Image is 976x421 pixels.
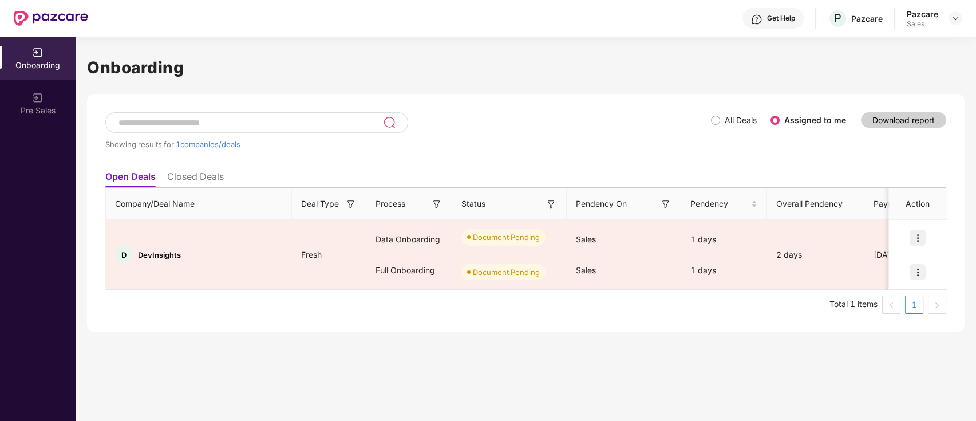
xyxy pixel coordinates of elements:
[928,296,946,314] li: Next Page
[910,230,926,246] img: icon
[725,115,757,125] label: All Deals
[907,19,938,29] div: Sales
[176,140,240,149] span: 1 companies/deals
[473,231,540,243] div: Document Pending
[576,234,596,244] span: Sales
[767,188,864,220] th: Overall Pendency
[301,198,339,210] span: Deal Type
[366,255,452,286] div: Full Onboarding
[681,255,767,286] div: 1 days
[834,11,841,25] span: P
[882,296,900,314] button: left
[864,249,950,261] div: [DATE]
[167,171,224,187] li: Closed Deals
[383,116,396,129] img: svg+xml;base64,PHN2ZyB3aWR0aD0iMjQiIGhlaWdodD0iMjUiIHZpZXdCb3g9IjAgMCAyNCAyNSIgZmlsbD0ibm9uZSIgeG...
[32,92,44,104] img: svg+xml;base64,PHN2ZyB3aWR0aD0iMjAiIGhlaWdodD0iMjAiIHZpZXdCb3g9IjAgMCAyMCAyMCIgZmlsbD0ibm9uZSIgeG...
[292,250,331,259] span: Fresh
[345,199,357,210] img: svg+xml;base64,PHN2ZyB3aWR0aD0iMTYiIGhlaWdodD0iMTYiIHZpZXdCb3g9IjAgMCAxNiAxNiIgZmlsbD0ibm9uZSIgeG...
[461,198,485,210] span: Status
[576,265,596,275] span: Sales
[851,13,883,24] div: Pazcare
[681,188,767,220] th: Pendency
[14,11,88,26] img: New Pazcare Logo
[905,296,923,314] li: 1
[690,198,749,210] span: Pendency
[106,188,292,220] th: Company/Deal Name
[888,302,895,309] span: left
[660,199,671,210] img: svg+xml;base64,PHN2ZyB3aWR0aD0iMTYiIGhlaWdodD0iMTYiIHZpZXdCb3g9IjAgMCAxNiAxNiIgZmlsbD0ibm9uZSIgeG...
[105,171,156,187] li: Open Deals
[767,14,795,23] div: Get Help
[951,14,960,23] img: svg+xml;base64,PHN2ZyBpZD0iRHJvcGRvd24tMzJ4MzIiIHhtbG5zPSJodHRwOi8vd3d3LnczLm9yZy8yMDAwL3N2ZyIgd2...
[767,249,864,261] div: 2 days
[910,264,926,280] img: icon
[829,296,878,314] li: Total 1 items
[366,224,452,255] div: Data Onboarding
[138,250,181,259] span: DevInsights
[376,198,405,210] span: Process
[115,246,132,263] div: D
[751,14,762,25] img: svg+xml;base64,PHN2ZyBpZD0iSGVscC0zMngzMiIgeG1sbnM9Imh0dHA6Ly93d3cudzMub3JnLzIwMDAvc3ZnIiB3aWR0aD...
[105,140,711,149] div: Showing results for
[861,112,946,128] button: Download report
[928,296,946,314] button: right
[546,199,557,210] img: svg+xml;base64,PHN2ZyB3aWR0aD0iMTYiIGhlaWdodD0iMTYiIHZpZXdCb3g9IjAgMCAxNiAxNiIgZmlsbD0ibm9uZSIgeG...
[934,302,941,309] span: right
[431,199,442,210] img: svg+xml;base64,PHN2ZyB3aWR0aD0iMTYiIGhlaWdodD0iMTYiIHZpZXdCb3g9IjAgMCAxNiAxNiIgZmlsbD0ibm9uZSIgeG...
[784,115,846,125] label: Assigned to me
[906,296,923,313] a: 1
[473,266,540,278] div: Document Pending
[864,188,950,220] th: Payment Done
[87,55,965,80] h1: Onboarding
[681,224,767,255] div: 1 days
[32,47,44,58] img: svg+xml;base64,PHN2ZyB3aWR0aD0iMjAiIGhlaWdodD0iMjAiIHZpZXdCb3g9IjAgMCAyMCAyMCIgZmlsbD0ibm9uZSIgeG...
[889,188,946,220] th: Action
[882,296,900,314] li: Previous Page
[874,198,932,210] span: Payment Done
[907,9,938,19] div: Pazcare
[576,198,627,210] span: Pendency On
